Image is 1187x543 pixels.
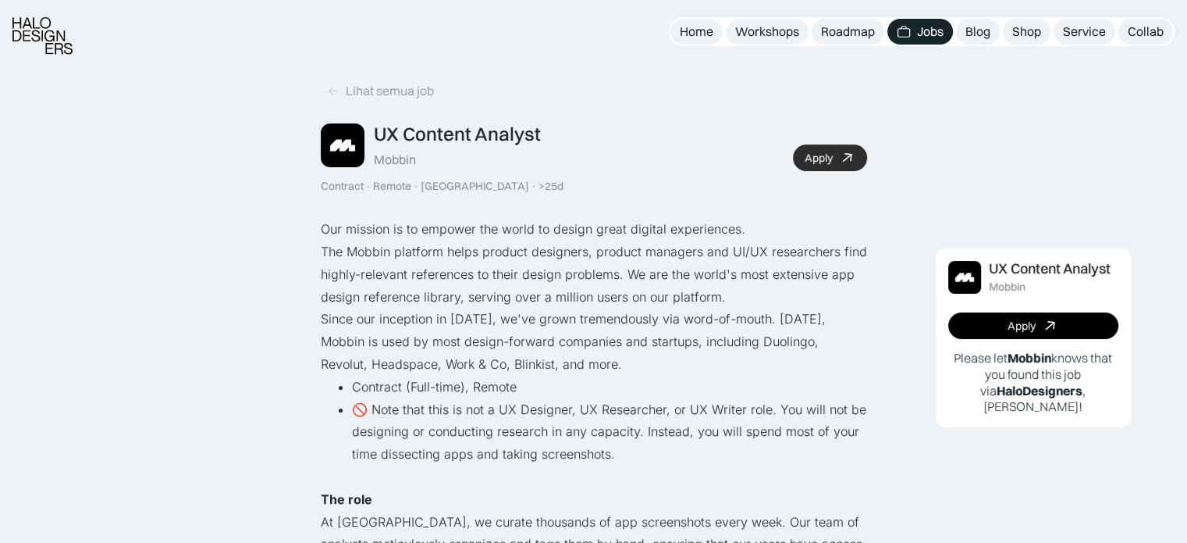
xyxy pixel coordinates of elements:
[887,19,953,45] a: Jobs
[321,180,364,193] div: Contract
[538,180,563,193] div: >25d
[997,383,1082,398] b: HaloDesigners
[365,180,371,193] div: ·
[680,23,713,40] div: Home
[1054,19,1115,45] a: Service
[374,123,541,145] div: UX Content Analyst
[531,180,537,193] div: ·
[346,83,434,99] div: Lihat semua job
[321,308,867,375] p: Since our inception in [DATE], we've grown tremendously via word-of-mouth. [DATE], Mobbin is used...
[821,23,875,40] div: Roadmap
[956,19,1000,45] a: Blog
[1008,350,1051,366] b: Mobbin
[793,145,867,171] a: Apply
[321,218,867,241] p: Our mission is to empower the world to design great digital experiences.
[374,152,416,168] div: Mobbin
[352,376,867,398] li: Contract (Full-time), Remote
[812,19,884,45] a: Roadmap
[948,261,981,294] img: Job Image
[735,23,799,40] div: Workshops
[1012,23,1041,40] div: Shop
[1008,320,1036,333] div: Apply
[352,398,867,466] li: 🚫 Note that this is not a UX Designer, UX Researcher, or UX Writer role. You will not be designin...
[917,23,944,40] div: Jobs
[989,261,1111,277] div: UX Content Analyst
[421,180,529,193] div: [GEOGRAPHIC_DATA]
[321,241,867,308] p: The Mobbin platform helps product designers, product managers and UI/UX researchers find highly-r...
[321,491,372,507] strong: The role
[1063,23,1106,40] div: Service
[321,466,867,488] p: ‍
[1003,19,1050,45] a: Shop
[321,123,364,167] img: Job Image
[413,180,419,193] div: ·
[989,280,1025,294] div: Mobbin
[670,19,723,45] a: Home
[948,313,1118,339] a: Apply
[948,350,1118,415] p: Please let knows that you found this job via , [PERSON_NAME]!
[805,152,833,165] div: Apply
[1128,23,1164,40] div: Collab
[965,23,990,40] div: Blog
[726,19,809,45] a: Workshops
[1118,19,1173,45] a: Collab
[321,78,440,104] a: Lihat semua job
[373,180,411,193] div: Remote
